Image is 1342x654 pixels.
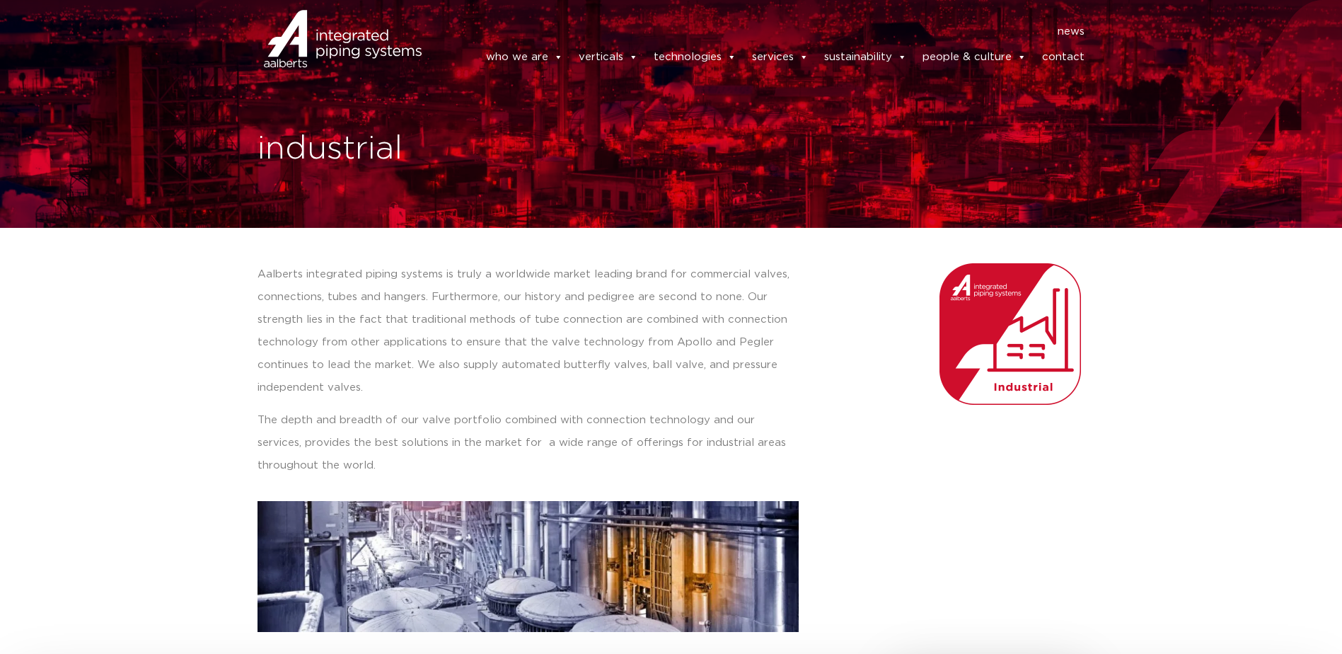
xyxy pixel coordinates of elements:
a: contact [1042,43,1084,71]
nav: Menu [443,21,1085,43]
a: people & culture [922,43,1026,71]
a: verticals [579,43,638,71]
a: who we are [486,43,563,71]
a: sustainability [824,43,907,71]
img: Aalberts_IPS_icon_industrial_rgb [939,263,1081,405]
a: services [752,43,809,71]
a: technologies [654,43,736,71]
p: The depth and breadth of our valve portfolio combined with connection technology and our services... [258,409,799,477]
p: Aalberts integrated piping systems is truly a worldwide market leading brand for commercial valve... [258,263,799,399]
a: news [1058,21,1084,43]
h1: industrial [258,127,664,172]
